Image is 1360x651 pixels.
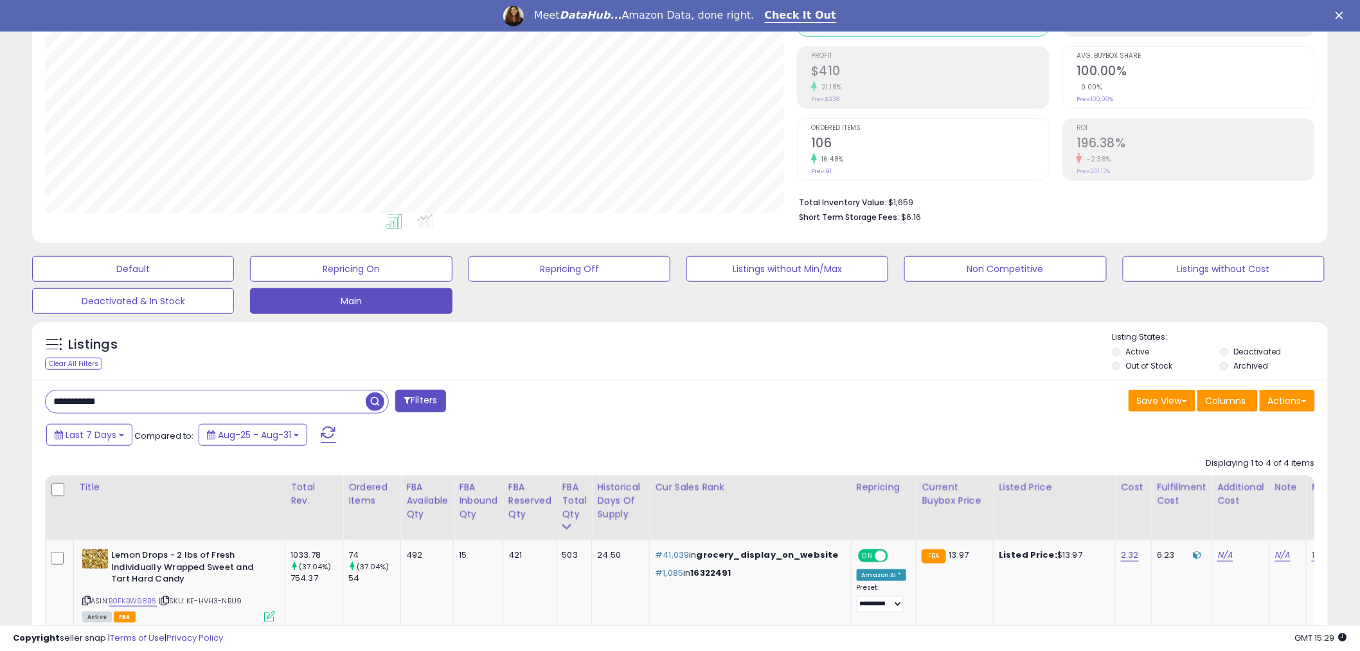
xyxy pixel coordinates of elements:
strong: Copyright [13,632,60,644]
div: Title [79,481,280,494]
div: Total Rev. [291,481,337,508]
small: -2.38% [1082,154,1111,164]
h2: 106 [811,136,1049,153]
div: $13.97 [999,549,1105,561]
span: All listings currently available for purchase on Amazon [82,612,112,623]
small: Prev: 91 [811,167,832,175]
div: 754.37 [291,573,343,584]
div: Note [1275,481,1302,494]
a: B0FKBW98B6 [109,596,157,607]
span: ON [859,551,875,562]
div: Cur Sales Rank [655,481,845,494]
div: 74 [348,549,400,561]
div: ASIN: [82,549,275,621]
div: Current Buybox Price [922,481,988,508]
span: | SKU: KE-HVH3-NBU9 [159,596,242,606]
div: Repricing [857,481,911,494]
a: Terms of Use [110,632,165,644]
button: Filters [395,390,445,412]
span: grocery_display_on_website [697,549,839,561]
b: Lemon Drops - 2 lbs of Fresh Individually Wrapped Sweet and Tart Hard Candy [111,549,267,589]
a: N/A [1217,549,1233,562]
small: (37.04%) [357,562,389,572]
button: Save View [1129,390,1195,412]
button: Aug-25 - Aug-31 [199,424,307,446]
div: Additional Cost [1217,481,1264,508]
div: Meet Amazon Data, done right. [534,9,755,22]
div: 6.23 [1157,549,1202,561]
div: Amazon AI * [857,569,907,581]
a: 13.90 [1312,549,1332,562]
button: Actions [1260,390,1315,412]
button: Deactivated & In Stock [32,288,234,314]
div: Cost [1121,481,1146,494]
div: FBA Available Qty [406,481,448,521]
span: 16322491 [691,567,731,579]
div: Clear All Filters [45,358,102,370]
button: Columns [1197,390,1258,412]
small: 21.18% [817,82,842,92]
div: Displaying 1 to 4 of 4 items [1206,457,1315,470]
span: Avg. Buybox Share [1077,53,1314,60]
small: (37.04%) [299,562,331,572]
b: Short Term Storage Fees: [799,212,899,223]
i: DataHub... [560,9,622,21]
div: FBA inbound Qty [459,481,497,521]
p: in [655,549,841,561]
li: $1,659 [799,194,1305,209]
label: Archived [1233,360,1268,371]
h2: 196.38% [1077,136,1314,153]
h2: $410 [811,64,1049,81]
span: FBA [114,612,136,623]
button: Last 7 Days [46,424,132,446]
span: Compared to: [134,430,193,442]
label: Active [1126,346,1150,357]
small: 0.00% [1077,82,1102,92]
label: Out of Stock [1126,360,1173,371]
span: #1,085 [655,567,683,579]
label: Deactivated [1233,346,1282,357]
span: ROI [1077,125,1314,132]
button: Repricing On [250,256,452,282]
span: 2025-09-11 15:29 GMT [1295,632,1347,644]
small: Prev: 100.00% [1077,95,1113,103]
img: Profile image for Georgie [503,6,524,26]
div: Fulfillment Cost [1157,481,1206,508]
span: Ordered Items [811,125,1049,132]
img: 51tcslPB-EL._SL40_.jpg [82,549,108,569]
div: Close [1336,12,1348,19]
span: Profit [811,53,1049,60]
button: Repricing Off [469,256,670,282]
h2: 100.00% [1077,64,1314,81]
div: 492 [406,549,443,561]
a: Check It Out [765,9,837,23]
small: Prev: $338 [811,95,839,103]
span: Aug-25 - Aug-31 [218,428,291,441]
small: Prev: 201.17% [1077,167,1110,175]
a: 2.32 [1121,549,1139,562]
span: Last 7 Days [66,428,116,441]
small: FBA [922,549,945,564]
div: 421 [508,549,547,561]
div: seller snap | | [13,632,223,645]
button: Listings without Cost [1123,256,1325,282]
button: Main [250,288,452,314]
span: OFF [886,551,906,562]
button: Non Competitive [904,256,1106,282]
span: $6.16 [901,211,921,223]
h5: Listings [68,336,118,354]
div: Preset: [857,583,907,612]
p: Listing States: [1113,331,1328,344]
b: Total Inventory Value: [799,197,886,208]
div: 54 [348,573,400,584]
b: Listed Price: [999,549,1057,561]
div: 1033.78 [291,549,343,561]
a: N/A [1275,549,1291,562]
span: Columns [1206,394,1246,407]
a: Privacy Policy [166,632,223,644]
span: #41,039 [655,549,689,561]
div: Historical Days Of Supply [597,481,644,521]
p: in [655,567,841,579]
div: FBA Reserved Qty [508,481,551,521]
button: Default [32,256,234,282]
